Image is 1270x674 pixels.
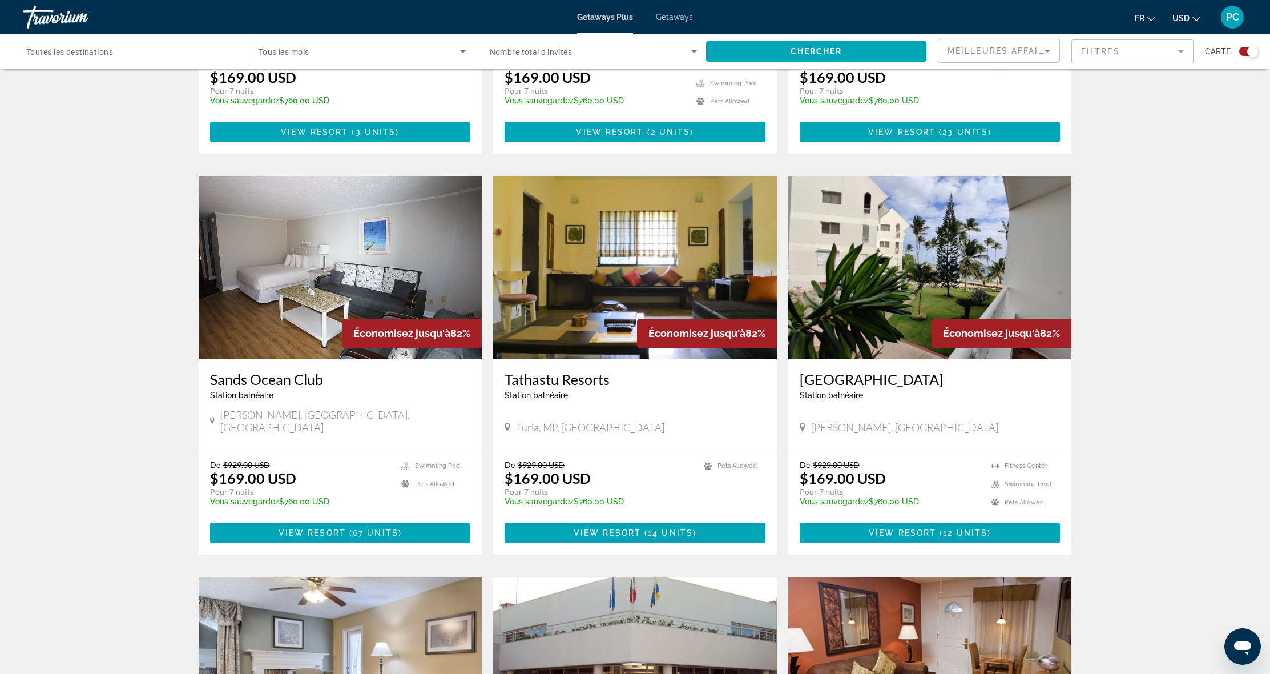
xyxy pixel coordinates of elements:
[505,96,685,105] p: $760.00 USD
[1226,11,1239,23] span: PC
[637,319,777,348] div: 82%
[342,319,482,348] div: 82%
[505,86,685,96] p: Pour 7 nuits
[210,523,471,543] button: View Resort(67 units)
[346,528,402,537] span: ( )
[717,462,757,470] span: Pets Allowed
[518,460,565,470] span: $929.00 USD
[948,44,1050,58] mat-select: Sort by
[259,47,309,57] span: Tous les mois
[356,127,396,137] span: 3 units
[948,46,1057,55] span: Meilleures affaires
[800,122,1061,142] button: View Resort(23 units)
[641,528,696,537] span: ( )
[577,13,633,22] a: Getaways Plus
[710,98,749,105] span: Pets Allowed
[505,497,574,506] span: Vous sauvegardez
[210,371,471,388] a: Sands Ocean Club
[505,391,568,400] span: Station balnéaire
[800,391,863,400] span: Station balnéaire
[415,480,454,488] span: Pets Allowed
[505,122,765,142] button: View Resort(2 units)
[651,127,691,137] span: 2 units
[1005,499,1044,506] span: Pets Allowed
[800,470,886,487] p: $169.00 USD
[281,127,348,137] span: View Resort
[576,127,643,137] span: View Resort
[648,528,693,537] span: 14 units
[516,421,664,434] span: Turia, MP, [GEOGRAPHIC_DATA]
[1071,39,1194,64] button: Filter
[943,327,1040,339] span: Économisez jusqu'à
[811,421,998,434] span: [PERSON_NAME], [GEOGRAPHIC_DATA]
[800,86,987,96] p: Pour 7 nuits
[800,69,886,86] p: $169.00 USD
[574,528,641,537] span: View Resort
[648,327,745,339] span: Économisez jusqu'à
[644,127,694,137] span: ( )
[1205,43,1231,59] span: Carte
[505,523,765,543] button: View Resort(14 units)
[1172,10,1200,26] button: Change currency
[199,176,482,359] img: 0980I01X.jpg
[348,127,399,137] span: ( )
[868,127,936,137] span: View Resort
[800,96,987,105] p: $760.00 USD
[210,497,279,506] span: Vous sauvegardez
[210,487,390,497] p: Pour 7 nuits
[23,2,137,32] a: Travorium
[26,47,113,57] span: Toutes les destinations
[932,319,1071,348] div: 82%
[210,470,296,487] p: $169.00 USD
[791,47,842,56] span: Chercher
[800,96,869,105] span: Vous sauvegardez
[942,127,988,137] span: 23 units
[813,460,860,470] span: $929.00 USD
[210,96,279,105] span: Vous sauvegardez
[505,96,574,105] span: Vous sauvegardez
[706,41,926,62] button: Chercher
[800,487,980,497] p: Pour 7 nuits
[1135,14,1144,23] span: fr
[710,79,757,87] span: Swimming Pool
[210,96,459,105] p: $760.00 USD
[800,497,980,506] p: $760.00 USD
[505,497,692,506] p: $760.00 USD
[505,487,692,497] p: Pour 7 nuits
[220,408,470,434] span: [PERSON_NAME], [GEOGRAPHIC_DATA], [GEOGRAPHIC_DATA]
[869,528,936,537] span: View Resort
[210,122,471,142] button: View Resort(3 units)
[210,497,390,506] p: $760.00 USD
[1005,462,1047,470] span: Fitness Center
[1135,10,1155,26] button: Change language
[656,13,693,22] a: Getaways
[210,69,296,86] p: $169.00 USD
[1172,14,1190,23] span: USD
[415,462,462,470] span: Swimming Pool
[936,528,991,537] span: ( )
[490,47,572,57] span: Nombre total d'invités
[505,371,765,388] a: Tathastu Resorts
[800,497,869,506] span: Vous sauvegardez
[1224,628,1261,665] iframe: Bouton de lancement de la fenêtre de messagerie
[353,327,450,339] span: Économisez jusqu'à
[505,470,591,487] p: $169.00 USD
[223,460,270,470] span: $929.00 USD
[505,69,591,86] p: $169.00 USD
[943,528,987,537] span: 12 units
[493,176,777,359] img: DN16I01X.jpg
[800,523,1061,543] a: View Resort(12 units)
[210,460,220,470] span: De
[505,460,515,470] span: De
[800,460,810,470] span: De
[788,176,1072,359] img: 3930E01X.jpg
